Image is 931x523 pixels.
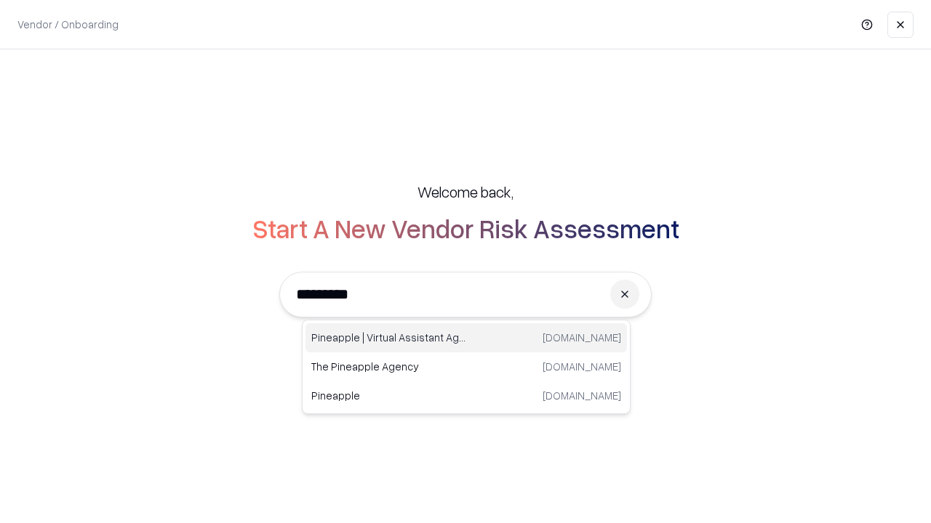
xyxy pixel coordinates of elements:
[302,320,631,414] div: Suggestions
[543,330,621,345] p: [DOMAIN_NAME]
[543,388,621,403] p: [DOMAIN_NAME]
[252,214,679,243] h2: Start A New Vendor Risk Assessment
[17,17,119,32] p: Vendor / Onboarding
[311,330,466,345] p: Pineapple | Virtual Assistant Agency
[311,388,466,403] p: Pineapple
[311,359,466,374] p: The Pineapple Agency
[417,182,514,202] h5: Welcome back,
[543,359,621,374] p: [DOMAIN_NAME]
